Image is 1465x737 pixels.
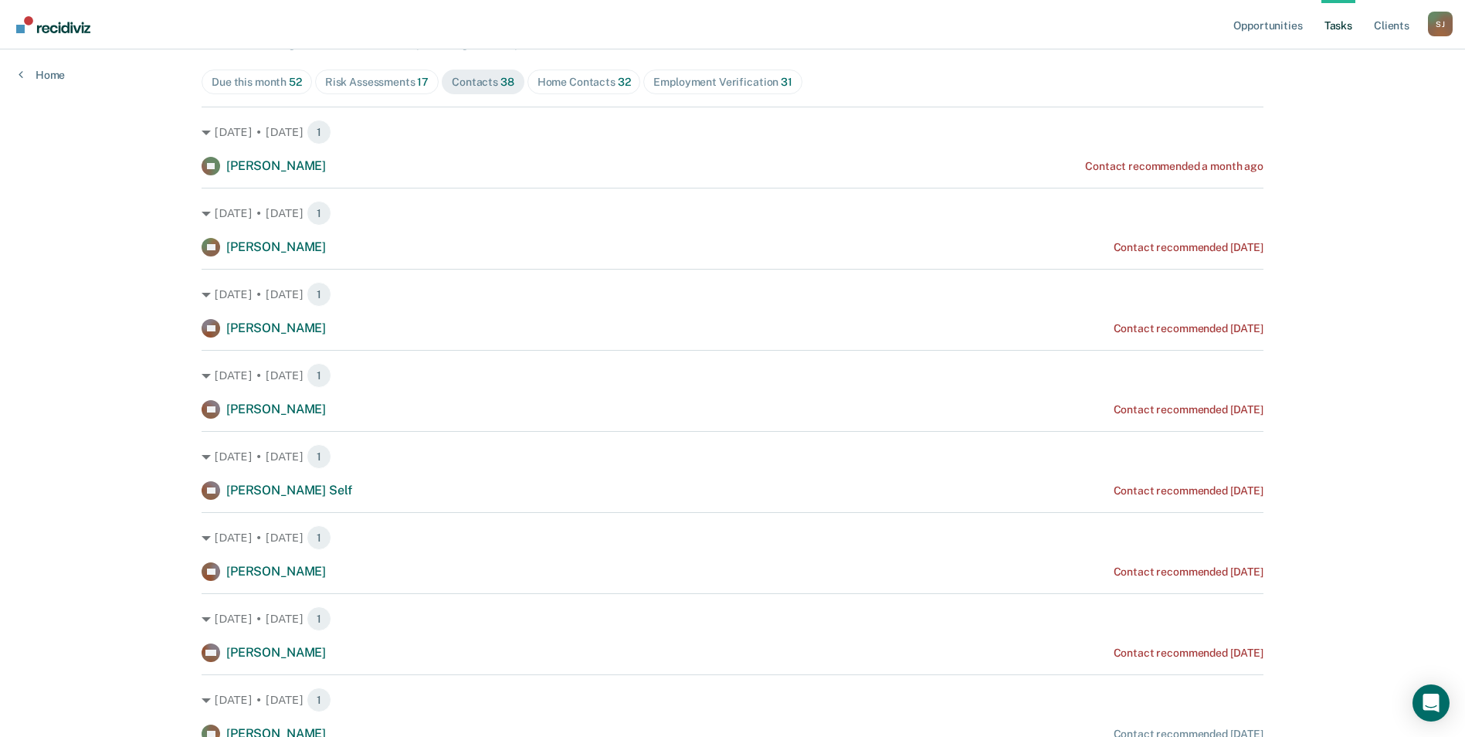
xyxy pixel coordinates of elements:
a: Home [19,68,65,82]
span: 31 [781,76,792,88]
span: 1 [307,120,331,144]
div: [DATE] • [DATE] 1 [202,525,1263,550]
div: Home Contacts [538,76,631,89]
span: [PERSON_NAME] [226,645,326,660]
span: 52 [289,76,302,88]
div: Contact recommended [DATE] [1114,647,1263,660]
span: 17 [417,76,429,88]
span: 32 [618,76,631,88]
div: Contact recommended [DATE] [1114,241,1263,254]
img: Recidiviz [16,16,90,33]
div: Contact recommended [DATE] [1114,322,1263,335]
div: S J [1428,12,1453,36]
div: [DATE] • [DATE] 1 [202,363,1263,388]
div: [DATE] • [DATE] 1 [202,201,1263,226]
span: 38 [500,76,514,88]
div: Due this month [212,76,302,89]
span: [PERSON_NAME] [226,564,326,579]
div: [DATE] • [DATE] 1 [202,606,1263,631]
span: [PERSON_NAME] [226,239,326,254]
span: 1 [307,282,331,307]
span: 1 [307,444,331,469]
div: Employment Verification [653,76,792,89]
div: Contact recommended [DATE] [1114,484,1263,498]
div: [DATE] • [DATE] 1 [202,282,1263,307]
button: Profile dropdown button [1428,12,1453,36]
div: [DATE] • [DATE] 1 [202,688,1263,712]
span: 1 [307,525,331,550]
span: 1 [307,363,331,388]
span: 1 [307,606,331,631]
div: [DATE] • [DATE] 1 [202,444,1263,469]
span: 1 [307,201,331,226]
span: [PERSON_NAME] [226,158,326,173]
div: Risk Assessments [325,76,429,89]
span: [PERSON_NAME] [226,321,326,335]
div: Open Intercom Messenger [1412,684,1450,722]
span: 1 [307,688,331,712]
div: Contact recommended a month ago [1085,160,1263,173]
span: [PERSON_NAME] [226,402,326,416]
span: [PERSON_NAME] Self [226,483,352,498]
div: [DATE] • [DATE] 1 [202,120,1263,144]
div: Contacts [452,76,514,89]
div: Contact recommended [DATE] [1114,403,1263,416]
div: Contact recommended [DATE] [1114,565,1263,579]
